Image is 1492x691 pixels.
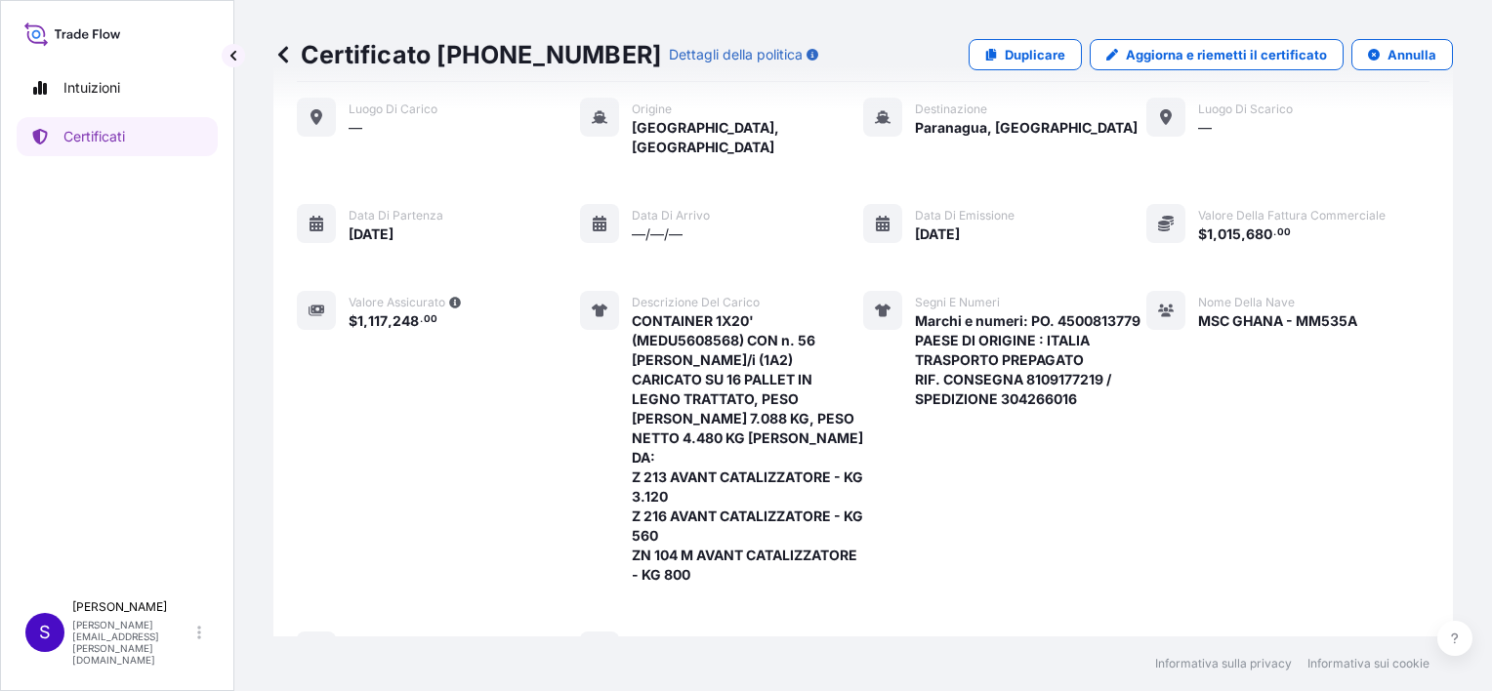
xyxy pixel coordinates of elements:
[1307,656,1430,671] a: Informativa sui cookie
[632,224,683,244] span: —/—/—
[349,295,445,310] span: Valore assicurato
[915,118,1138,138] span: Paranagua, [GEOGRAPHIC_DATA]
[301,39,661,70] font: Certificato [PHONE_NUMBER]
[72,599,193,615] p: [PERSON_NAME]
[1273,229,1276,236] span: .
[1351,39,1453,70] button: Annulla
[17,117,218,156] a: Certificati
[1198,118,1212,138] span: —
[1198,227,1207,241] span: $
[632,208,710,224] span: Data di arrivo
[1155,656,1292,671] a: Informativa sulla privacy
[363,314,368,328] span: ,
[388,314,393,328] span: ,
[1090,39,1344,70] a: Aggiorna e riemetti il certificato
[1241,227,1246,241] span: ,
[17,68,218,107] a: Intuizioni
[368,314,388,328] span: 117
[915,224,960,244] span: [DATE]
[349,314,357,328] span: $
[1198,208,1386,224] span: Valore della fattura commerciale
[1005,45,1065,64] p: Duplicare
[1198,102,1293,117] span: Luogo di scarico
[969,39,1082,70] a: Duplicare
[424,316,437,323] span: 00
[72,619,193,666] p: [PERSON_NAME][EMAIL_ADDRESS][PERSON_NAME][DOMAIN_NAME]
[393,314,419,328] span: 248
[1198,311,1357,331] span: MSC GHANA - MM535A
[1218,227,1241,241] span: 015
[357,314,363,328] span: 1
[632,102,672,117] span: Origine
[63,127,125,146] p: Certificati
[420,316,423,323] span: .
[63,78,120,98] p: Intuizioni
[915,208,1015,224] span: Data di emissione
[1246,227,1272,241] span: 680
[632,295,760,310] span: Descrizione del carico
[1277,229,1291,236] span: 00
[632,635,721,651] span: Costo del dazio
[349,208,443,224] span: Data di partenza
[1213,227,1218,241] span: ,
[349,118,362,138] span: —
[669,45,803,64] p: Dettagli della politica
[1198,295,1295,310] span: Nome della nave
[632,118,863,157] span: [GEOGRAPHIC_DATA], [GEOGRAPHIC_DATA]
[349,102,437,117] span: Luogo di carico
[349,635,459,651] span: Costo del trasporto
[39,623,51,642] span: S
[915,311,1146,409] span: Marchi e numeri: PO. 4500813779 PAESE DI ORIGINE : ITALIA TRASPORTO PREPAGATO RIF. CONSEGNA 81091...
[1388,45,1436,64] p: Annulla
[915,102,987,117] span: Destinazione
[1207,227,1213,241] span: 1
[915,295,1000,310] span: Segni e numeri
[349,224,394,244] span: [DATE]
[1126,45,1327,64] p: Aggiorna e riemetti il certificato
[632,311,863,585] span: CONTAINER 1X20' (MEDU5608568) CON n. 56 [PERSON_NAME]/i (1A2) CARICATO SU 16 PALLET IN LEGNO TRAT...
